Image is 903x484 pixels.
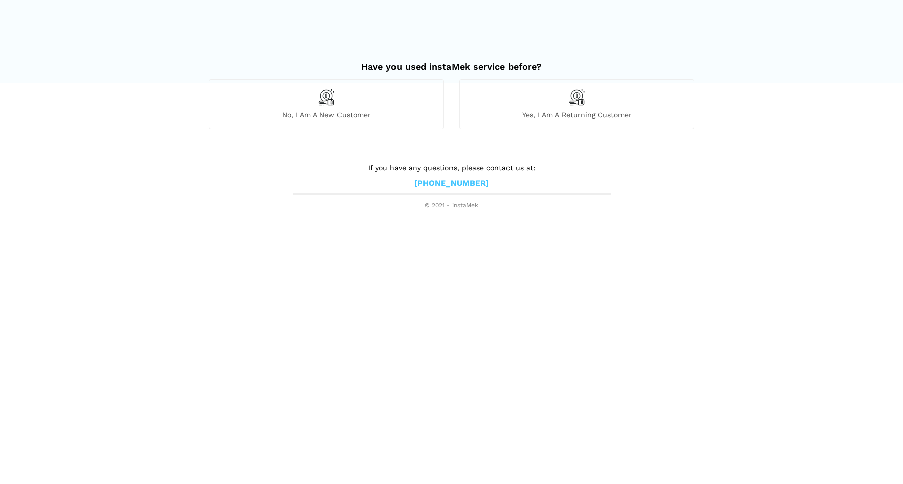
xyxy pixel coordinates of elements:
span: © 2021 - instaMek [293,202,610,210]
p: If you have any questions, please contact us at: [293,162,610,173]
span: Yes, I am a returning customer [460,110,694,119]
span: No, I am a new customer [209,110,443,119]
h2: Have you used instaMek service before? [209,51,694,72]
a: [PHONE_NUMBER] [414,178,489,189]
